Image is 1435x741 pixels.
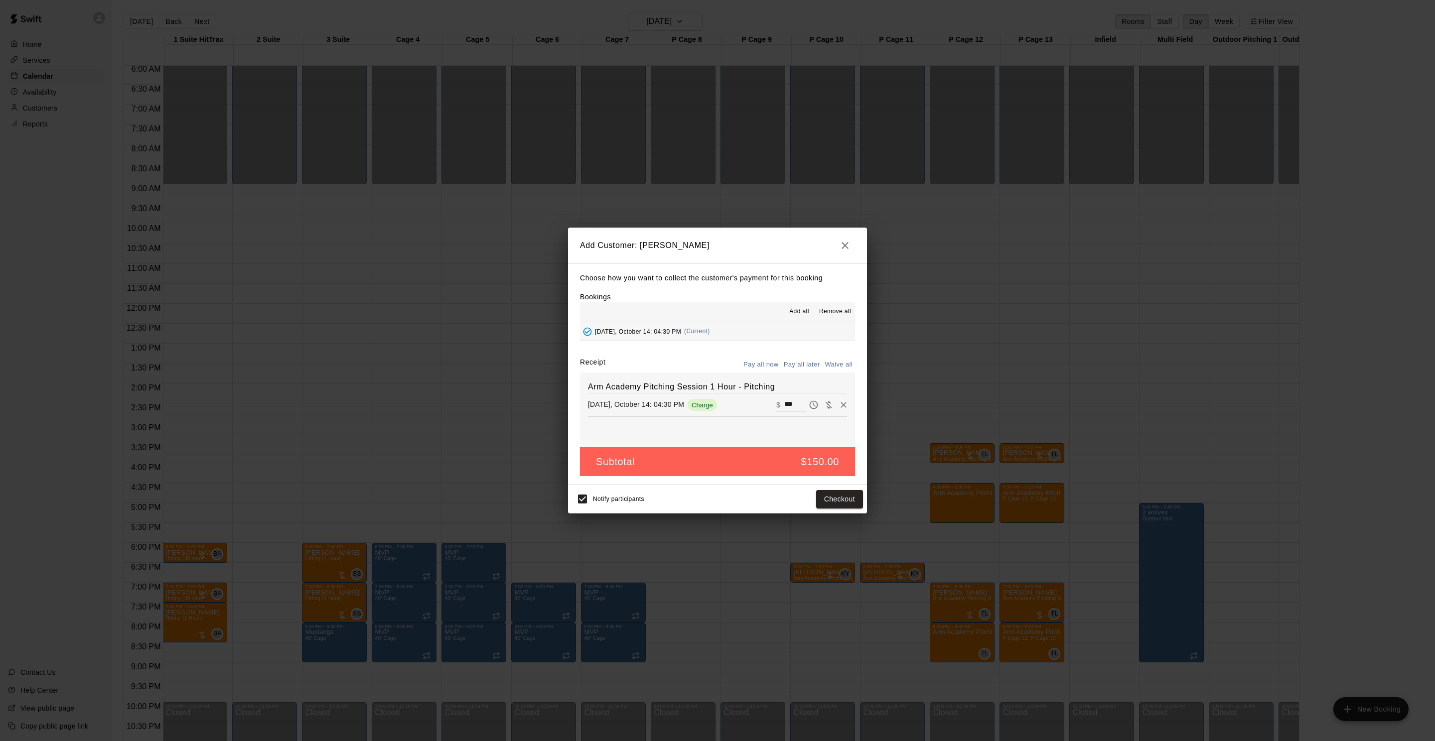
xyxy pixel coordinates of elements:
button: Pay all later [781,357,823,372]
span: Notify participants [593,496,644,503]
h5: Subtotal [596,455,635,469]
label: Bookings [580,293,611,301]
h6: Arm Academy Pitching Session 1 Hour - Pitching [588,380,847,393]
button: Pay all now [741,357,781,372]
span: [DATE], October 14: 04:30 PM [595,328,681,335]
button: Added - Collect Payment [580,324,595,339]
button: Waive all [822,357,855,372]
h2: Add Customer: [PERSON_NAME] [568,228,867,263]
span: Remove all [819,307,851,317]
button: Add all [783,304,815,320]
span: Pay later [806,400,821,408]
span: (Current) [684,328,710,335]
button: Checkout [816,490,863,508]
button: Remove [836,397,851,412]
span: Waive payment [821,400,836,408]
button: Remove all [815,304,855,320]
label: Receipt [580,357,605,372]
p: [DATE], October 14: 04:30 PM [588,399,684,409]
p: $ [776,400,780,410]
button: Added - Collect Payment[DATE], October 14: 04:30 PM(Current) [580,322,855,341]
span: Add all [789,307,809,317]
h5: $150.00 [801,455,840,469]
span: Charge [688,401,717,409]
p: Choose how you want to collect the customer's payment for this booking [580,272,855,284]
